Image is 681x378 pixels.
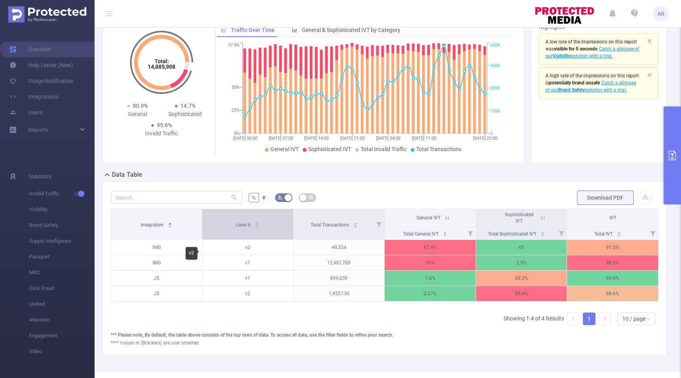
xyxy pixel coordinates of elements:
[111,255,202,270] p: IMG
[148,64,175,70] tspan: 14,885,908
[231,27,275,33] span: Traffic Over Time
[111,240,202,255] p: IMG
[571,316,576,321] i: icon: left
[385,286,475,301] p: 0.27%
[476,271,567,286] p: 68.2%
[657,6,664,22] span: AR
[9,57,73,73] a: Help Center (New)
[308,146,351,152] span: Sophisticated IVT
[443,230,447,233] i: icon: caret-up
[141,222,165,228] span: Integration
[490,109,500,114] tspan: 150K
[29,186,95,202] span: Invalid Traffic
[114,110,162,118] div: General
[9,105,42,120] a: Users
[302,27,400,33] span: General & Sophisticated IVT by Category
[465,227,476,240] i: Filter menu
[232,85,240,90] tspan: 50%
[577,191,634,205] button: Download PDF
[29,249,95,265] span: Passport
[168,221,172,224] i: icon: caret-up
[29,312,95,328] span: Attention
[29,281,95,296] span: Click Fraud
[111,339,659,346] div: **** Values in (Brackets) are user attested
[304,136,329,141] tspan: [DATE] 14:00
[567,255,658,270] p: 98.3%
[647,73,652,77] i: icon: close
[180,103,195,109] span: 14.7%
[340,136,365,141] tspan: [DATE] 21:00
[353,221,358,226] div: Sort
[545,46,597,52] span: was
[29,217,95,233] span: Brand Safety
[234,131,240,136] tspan: 0%
[376,136,400,141] tspan: [DATE] 04:00
[490,86,500,91] tspan: 300K
[111,191,242,204] input: Search...
[294,286,384,301] p: 1,455,136
[361,146,407,152] span: Total Invalid Traffic
[617,233,621,236] i: icon: caret-down
[476,240,567,255] p: 4%
[353,225,357,227] i: icon: caret-down
[416,146,461,152] span: Total Transactions
[202,255,293,270] p: v1
[28,127,48,133] span: Reports
[553,53,571,59] b: Visibility
[622,313,646,325] div: 10 / page
[29,265,95,281] span: MRC
[202,240,293,255] p: v2
[646,316,651,322] i: icon: down
[294,240,384,255] p: 49,324
[111,331,659,339] div: *** Please note, By default, the table above consists of the top rows of data. To access all data...
[168,225,172,227] i: icon: caret-down
[294,271,384,286] p: 899,659
[202,286,293,301] p: v2
[505,212,534,224] span: Sophisticated IVT
[443,233,447,236] i: icon: caret-down
[476,255,567,270] p: 2.3%
[603,316,607,321] i: icon: right
[8,6,86,22] img: Protected Media
[558,87,585,93] b: Brand Safety
[567,271,658,286] p: 69.8%
[554,46,597,52] b: visible for 5 seconds
[252,195,256,201] span: %
[545,80,600,86] span: is
[549,80,600,86] b: potentially brand unsafe
[29,202,95,217] span: Visibility
[353,221,357,224] i: icon: caret-up
[490,63,500,68] tspan: 450K
[490,43,500,48] tspan: 600K
[567,240,658,255] p: 91.5%
[309,195,313,200] i: icon: table
[417,215,441,221] span: General IVT
[154,58,169,64] tspan: Total:
[385,271,475,286] p: 1.6%
[443,230,447,235] div: Sort
[567,313,580,325] li: Previous Page
[232,108,240,113] tspan: 25%
[385,255,475,270] p: 96%
[138,129,185,138] div: Invalid Traffic
[385,240,475,255] p: 87.4%
[476,286,567,301] p: 88.4%
[29,233,95,249] span: Supply Intelligence
[28,168,51,184] span: Solutions
[541,230,545,233] i: icon: caret-up
[236,222,252,228] span: Level 6
[488,231,538,237] span: Total Sophisticated IVT
[556,227,567,240] i: Filter menu
[599,313,611,325] li: Next Page
[373,209,384,240] i: Filter menu
[617,230,621,235] div: Sort
[545,39,637,45] span: A low rate of the impressions on this report
[294,255,384,270] p: 12,481,789
[270,146,299,152] span: General IVT
[111,271,202,286] p: JS
[311,222,350,228] span: Total Transactions
[545,73,639,79] span: A high rate of the impressions on this report
[540,230,545,235] div: Sort
[583,313,595,325] a: 1
[186,247,197,260] div: v2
